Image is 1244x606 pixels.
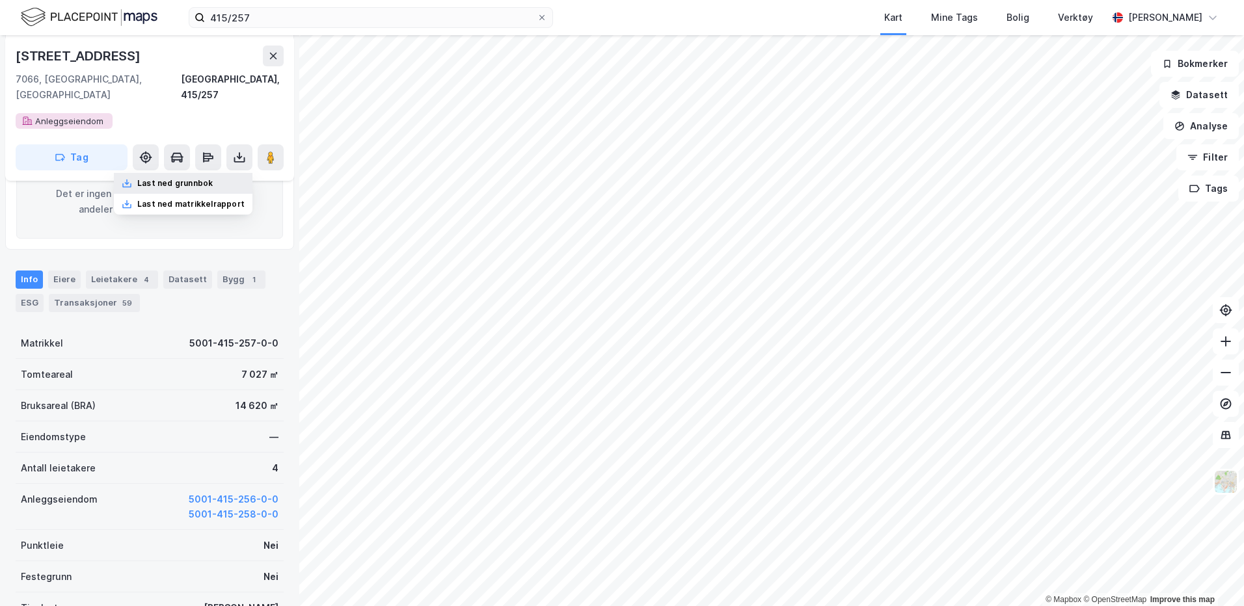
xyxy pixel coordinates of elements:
[140,273,153,286] div: 4
[16,144,128,170] button: Tag
[1007,10,1029,25] div: Bolig
[137,178,213,189] div: Last ned grunnbok
[21,6,157,29] img: logo.f888ab2527a4732fd821a326f86c7f29.svg
[1176,144,1239,170] button: Filter
[21,398,96,414] div: Bruksareal (BRA)
[163,270,212,289] div: Datasett
[1179,544,1244,606] div: Kontrollprogram for chat
[120,296,135,310] div: 59
[1150,595,1215,604] a: Improve this map
[1046,595,1081,604] a: Mapbox
[269,429,278,445] div: —
[16,270,43,289] div: Info
[264,569,278,585] div: Nei
[189,336,278,351] div: 5001-415-257-0-0
[272,460,278,476] div: 4
[205,8,537,27] input: Søk på adresse, matrikkel, gårdeiere, leietakere eller personer
[16,46,143,66] div: [STREET_ADDRESS]
[241,367,278,382] div: 7 027 ㎡
[1213,469,1238,494] img: Z
[21,460,96,476] div: Antall leietakere
[236,398,278,414] div: 14 620 ㎡
[21,492,98,507] div: Anleggseiendom
[1083,595,1146,604] a: OpenStreetMap
[1163,113,1239,139] button: Analyse
[21,367,73,382] div: Tomteareal
[1058,10,1093,25] div: Verktøy
[16,72,181,103] div: 7066, [GEOGRAPHIC_DATA], [GEOGRAPHIC_DATA]
[1179,544,1244,606] iframe: Chat Widget
[189,492,278,507] button: 5001-415-256-0-0
[264,538,278,553] div: Nei
[1128,10,1202,25] div: [PERSON_NAME]
[21,538,64,553] div: Punktleie
[247,273,260,286] div: 1
[884,10,902,25] div: Kart
[16,165,283,239] div: Det er ingen hovedeiere med signifikante andeler for denne eiendommen
[1178,176,1239,202] button: Tags
[49,294,140,312] div: Transaksjoner
[1151,51,1239,77] button: Bokmerker
[931,10,978,25] div: Mine Tags
[1159,82,1239,108] button: Datasett
[16,294,44,312] div: ESG
[21,569,72,585] div: Festegrunn
[189,507,278,522] button: 5001-415-258-0-0
[21,336,63,351] div: Matrikkel
[86,270,158,289] div: Leietakere
[181,72,284,103] div: [GEOGRAPHIC_DATA], 415/257
[217,270,265,289] div: Bygg
[21,429,86,445] div: Eiendomstype
[48,270,81,289] div: Eiere
[137,199,245,209] div: Last ned matrikkelrapport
